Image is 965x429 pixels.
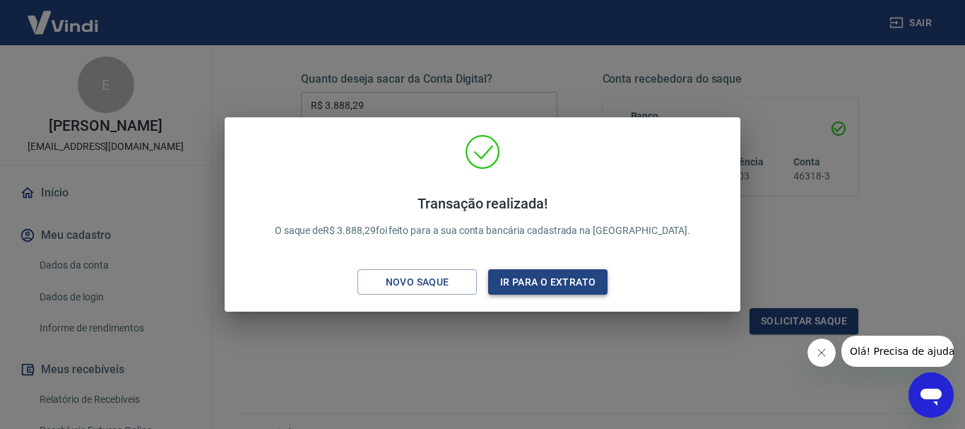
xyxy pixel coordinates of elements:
button: Ir para o extrato [488,269,608,295]
div: Novo saque [369,274,466,291]
iframe: Botão para abrir a janela de mensagens [908,372,954,418]
button: Novo saque [357,269,477,295]
iframe: Mensagem da empresa [841,336,954,367]
span: Olá! Precisa de ajuda? [8,10,119,21]
p: O saque de R$ 3.888,29 foi feito para a sua conta bancária cadastrada na [GEOGRAPHIC_DATA]. [275,195,691,238]
h4: Transação realizada! [275,195,691,212]
iframe: Fechar mensagem [807,339,836,367]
